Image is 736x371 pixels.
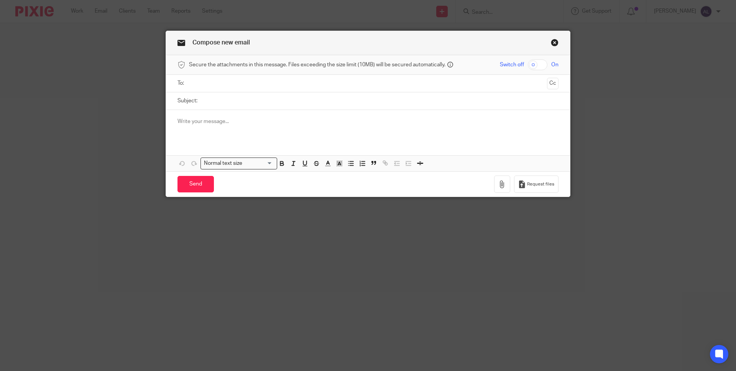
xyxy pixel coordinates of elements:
[500,61,524,69] span: Switch off
[551,61,559,69] span: On
[514,176,559,193] button: Request files
[547,78,559,89] button: Cc
[200,158,277,169] div: Search for option
[189,61,445,69] span: Secure the attachments in this message. Files exceeding the size limit (10MB) will be secured aut...
[245,159,273,167] input: Search for option
[177,97,197,105] label: Subject:
[551,39,559,49] a: Close this dialog window
[177,79,186,87] label: To:
[527,181,554,187] span: Request files
[192,39,250,46] span: Compose new email
[202,159,244,167] span: Normal text size
[177,176,214,192] input: Send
